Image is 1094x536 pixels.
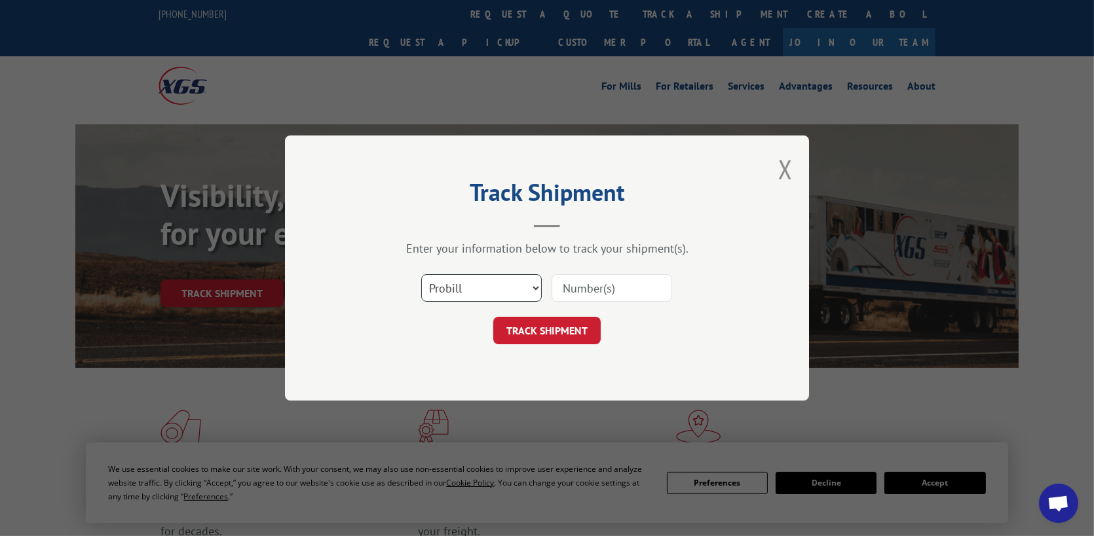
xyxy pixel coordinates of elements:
[778,152,793,187] button: Close modal
[493,317,601,344] button: TRACK SHIPMENT
[1039,484,1078,523] div: Open chat
[552,274,672,302] input: Number(s)
[350,241,744,256] div: Enter your information below to track your shipment(s).
[350,183,744,208] h2: Track Shipment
